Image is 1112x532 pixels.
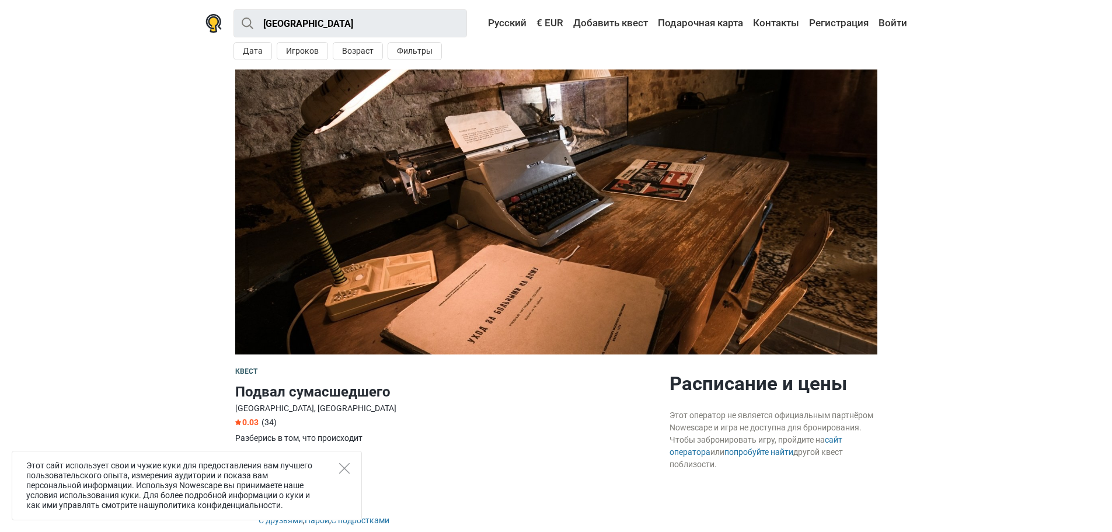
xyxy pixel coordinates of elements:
a: Подарочная карта [655,13,746,34]
button: Дата [233,42,272,60]
span: Квест [235,367,258,375]
h2: Расписание и цены [670,372,877,395]
a: Парой [305,516,329,525]
td: 90 мин [259,450,660,467]
a: Добавить квест [570,13,651,34]
span: 0.03 [235,418,259,427]
button: Фильтры [388,42,442,60]
button: Close [339,463,350,474]
span: (34) [262,418,277,427]
img: Star [235,419,241,425]
a: С подростками [331,516,389,525]
h1: Подвал сумасшедшего [235,381,660,402]
td: , , [259,501,660,530]
a: Регистрация [806,13,872,34]
a: € EUR [534,13,566,34]
div: [GEOGRAPHIC_DATA], [GEOGRAPHIC_DATA] [235,402,660,415]
div: Этот сайт использует свои и чужие куки для предоставления вам лучшего пользовательского опыта, из... [12,451,362,520]
img: Подвал сумасшедшего photo 1 [235,69,877,354]
img: Nowescape logo [205,14,222,33]
button: Возраст [333,42,383,60]
a: Русский [477,13,529,34]
div: Разберись в том, что происходит [235,432,660,444]
td: 2 - 5 игроков [259,467,660,484]
a: Войти [876,13,907,34]
a: С друзьями [259,516,303,525]
input: Попробуйте “Лондон” [233,9,467,37]
a: попробуйте найти [724,447,793,457]
img: Русский [480,19,488,27]
a: Контакты [750,13,802,34]
div: Этот оператор не является официальным партнёром Nowescape и игра не доступна для бронирования. Чт... [670,409,877,471]
button: Игроков [277,42,328,60]
div: Подходит для визита: [259,502,660,514]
